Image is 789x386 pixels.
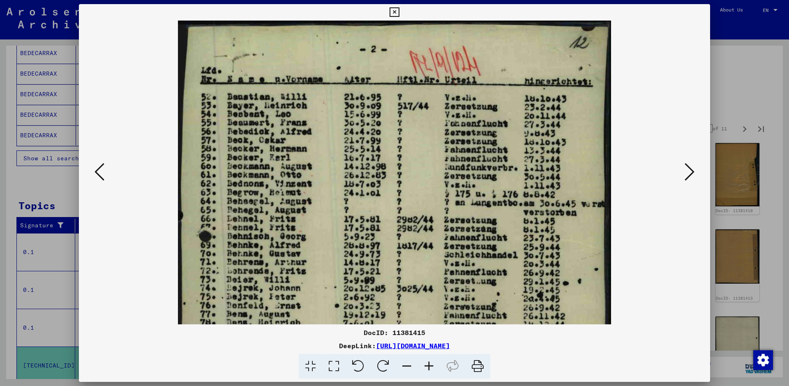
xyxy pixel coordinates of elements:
[753,350,773,370] img: Change consent
[753,350,773,370] div: Change consent
[79,341,710,351] div: DeepLink:
[376,342,450,350] a: [URL][DOMAIN_NAME]
[79,328,710,337] div: DocID: 11381415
